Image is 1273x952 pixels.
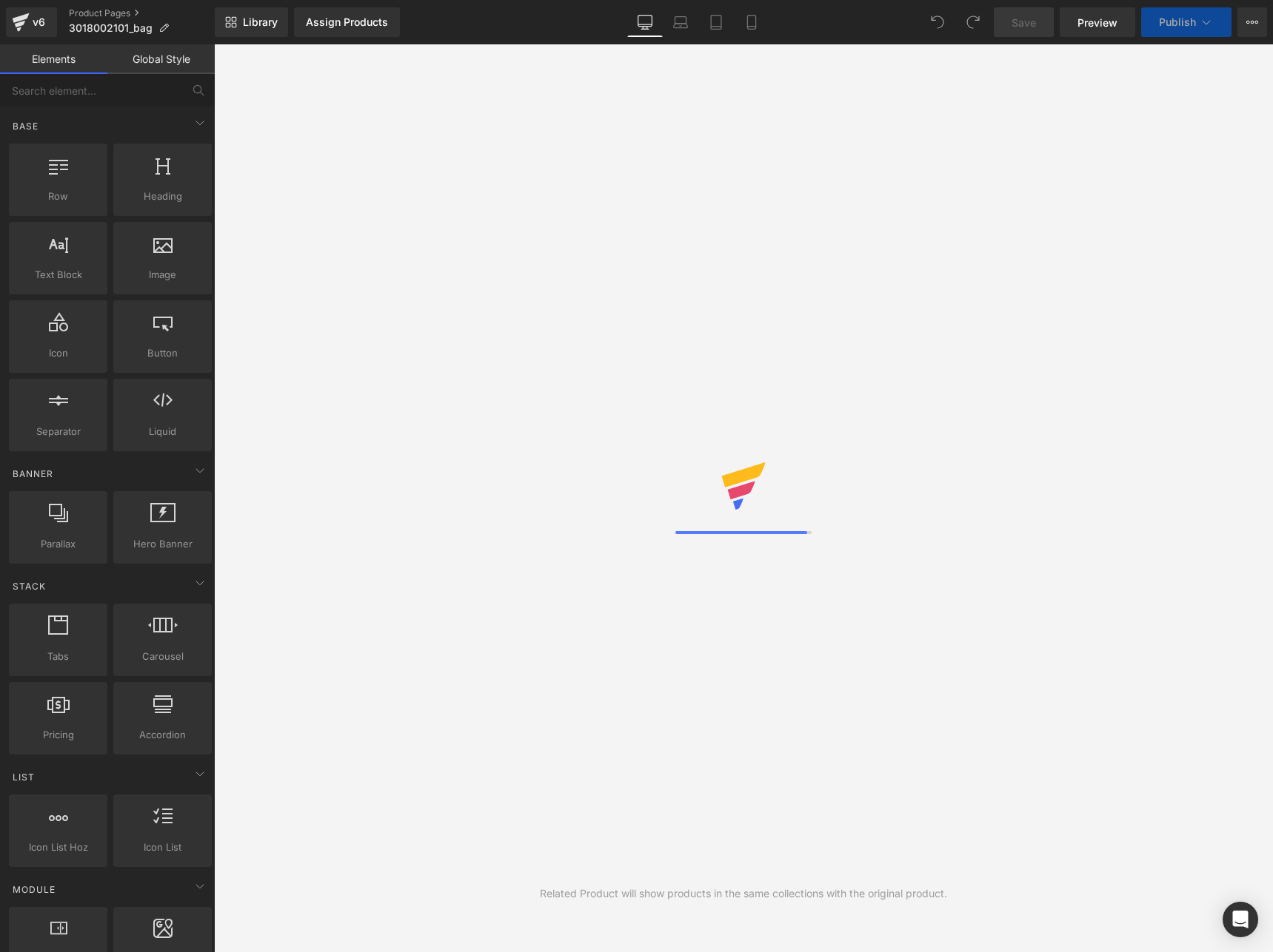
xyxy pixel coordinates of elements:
div: Related Product will show products in the same collections with the original product. [540,885,947,902]
span: Banner [11,467,55,481]
span: Hero Banner [118,536,207,552]
span: Stack [11,579,47,593]
div: Assign Products [306,16,388,28]
span: Publish [1159,16,1196,28]
button: Redo [958,7,988,37]
span: Separator [13,424,103,439]
span: 3018002101_bag [69,22,153,34]
button: Undo [923,7,952,37]
span: Icon List Hoz [13,840,103,855]
span: Pricing [13,727,103,743]
span: Tabs [13,649,103,664]
span: Icon [13,345,103,361]
a: Desktop [627,7,663,37]
a: v6 [6,7,57,37]
a: Laptop [663,7,698,37]
a: Global Style [107,44,215,74]
span: Module [11,882,57,897]
span: Preview [1077,15,1117,30]
span: Carousel [118,649,207,664]
a: Product Pages [69,7,215,19]
a: Preview [1060,7,1135,37]
button: More [1237,7,1267,37]
span: List [11,770,36,784]
span: Library [243,16,278,29]
span: Parallax [13,536,103,552]
a: New Library [215,7,288,37]
span: Button [118,345,207,361]
button: Publish [1141,7,1232,37]
span: Heading [118,189,207,204]
div: Open Intercom Messenger [1223,902,1258,937]
a: Mobile [734,7,769,37]
span: Base [11,119,40,133]
a: Tablet [698,7,734,37]
span: Row [13,189,103,204]
span: Image [118,267,207,283]
span: Liquid [118,424,207,439]
div: v6 [30,13,48,32]
span: Icon List [118,840,207,855]
span: Accordion [118,727,207,743]
span: Text Block [13,267,103,283]
span: Save [1012,15,1036,30]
